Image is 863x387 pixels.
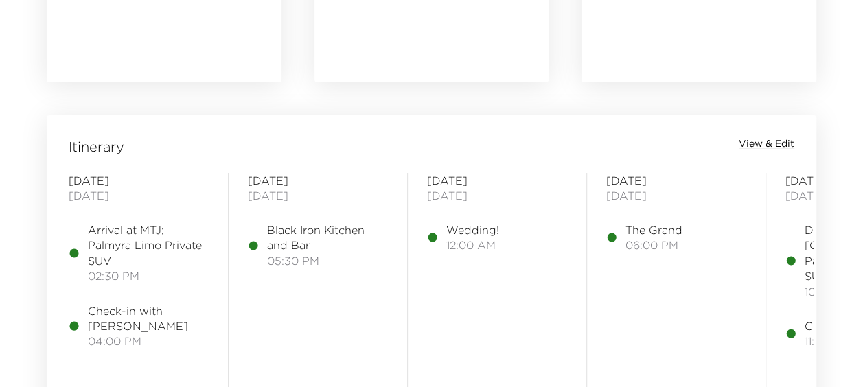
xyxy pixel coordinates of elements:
span: [DATE] [69,173,209,188]
span: [DATE] [248,173,388,188]
span: Wedding! [446,222,499,237]
span: 11:00 AM [805,333,862,349]
button: View & Edit [739,137,794,151]
span: 12:00 AM [446,237,499,253]
span: Arrival at MTJ; Palmyra Limo Private SUV [88,222,209,268]
span: 06:00 PM [625,237,682,253]
span: Black Iron Kitchen and Bar [267,222,388,253]
span: 05:30 PM [267,253,388,268]
span: Check-in with [PERSON_NAME] [88,303,209,334]
span: [DATE] [248,188,388,203]
span: Itinerary [69,137,124,156]
span: 02:30 PM [88,268,209,283]
span: [DATE] [606,188,746,203]
span: [DATE] [427,173,567,188]
span: [DATE] [606,173,746,188]
span: [DATE] [69,188,209,203]
span: 04:00 PM [88,333,209,349]
span: [DATE] [427,188,567,203]
span: Check Out [805,318,862,333]
span: The Grand [625,222,682,237]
